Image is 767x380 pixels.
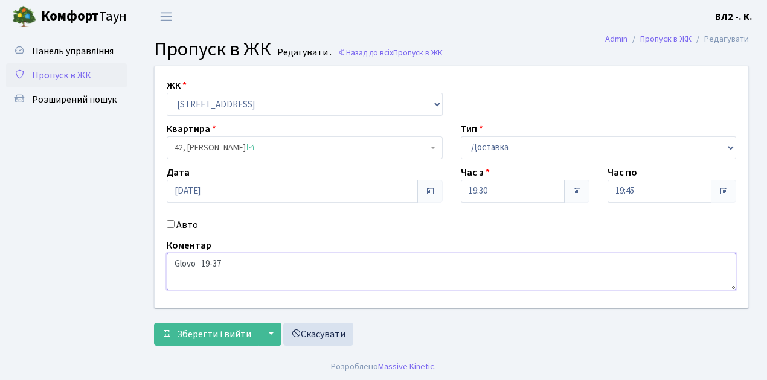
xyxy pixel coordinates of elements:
small: Редагувати . [275,47,332,59]
span: 42, Ремська Анастасія Вікторівна <span class='la la-check-square text-success'></span> [175,142,428,154]
span: Пропуск в ЖК [32,69,91,82]
a: Розширений пошук [6,87,127,112]
img: logo.png [12,5,36,29]
span: Пропуск в ЖК [154,36,271,63]
a: Пропуск в ЖК [640,33,692,45]
div: Розроблено . [331,360,436,373]
button: Переключити навігацію [151,7,181,27]
a: Назад до всіхПропуск в ЖК [338,47,443,59]
a: Скасувати [283,323,353,346]
a: Панель управління [6,39,127,63]
label: Квартира [167,122,216,136]
label: Дата [167,165,190,180]
label: Коментар [167,238,211,253]
a: Admin [605,33,627,45]
li: Редагувати [692,33,749,46]
span: Зберегти і вийти [177,328,251,341]
a: Massive Kinetic [378,360,434,373]
a: Пропуск в ЖК [6,63,127,87]
label: Авто [176,218,198,232]
span: Розширений пошук [32,93,117,106]
a: ВЛ2 -. К. [715,10,753,24]
button: Зберегти і вийти [154,323,259,346]
label: Час по [608,165,637,180]
span: Таун [41,7,127,27]
span: Панель управління [32,45,114,58]
label: Час з [461,165,490,180]
span: Пропуск в ЖК [393,47,443,59]
span: 42, Ремська Анастасія Вікторівна <span class='la la-check-square text-success'></span> [167,136,443,159]
b: Комфорт [41,7,99,26]
label: ЖК [167,78,187,93]
nav: breadcrumb [587,27,767,52]
label: Тип [461,122,483,136]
